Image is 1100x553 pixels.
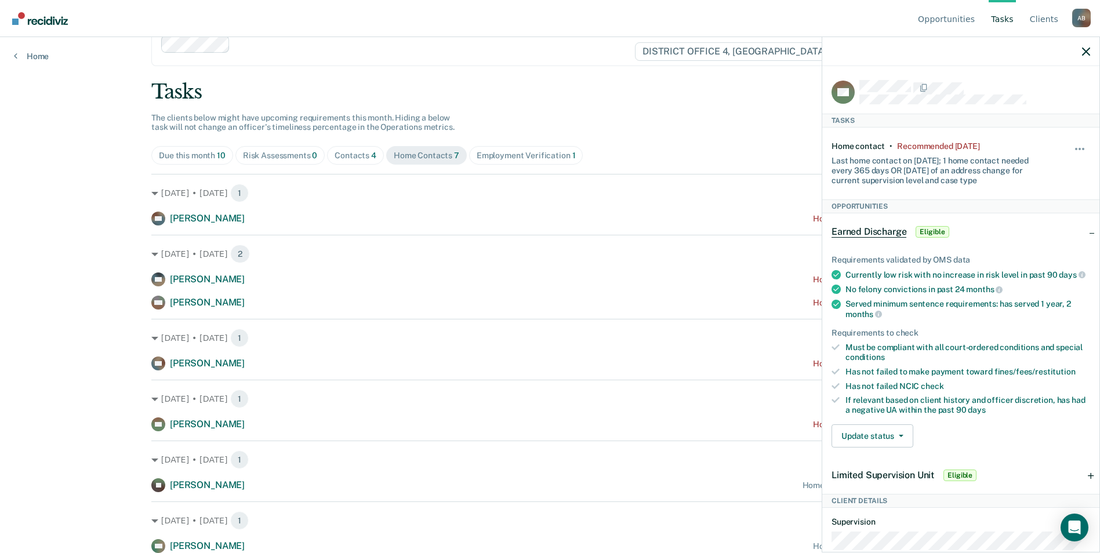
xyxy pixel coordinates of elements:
[1072,9,1091,27] button: Profile dropdown button
[890,141,892,151] div: •
[822,199,1099,213] div: Opportunities
[230,184,249,202] span: 1
[832,151,1047,185] div: Last home contact on [DATE]; 1 home contact needed every 365 days OR [DATE] of an address change ...
[151,511,949,530] div: [DATE] • [DATE]
[170,213,245,224] span: [PERSON_NAME]
[1061,514,1088,541] div: Open Intercom Messenger
[813,420,949,430] div: Home contact recommended [DATE]
[832,226,906,238] span: Earned Discharge
[1059,270,1085,279] span: days
[822,213,1099,250] div: Earned DischargeEligible
[916,226,949,238] span: Eligible
[151,184,949,202] div: [DATE] • [DATE]
[151,450,949,469] div: [DATE] • [DATE]
[151,113,455,132] span: The clients below might have upcoming requirements this month. Hiding a below task will not chang...
[170,419,245,430] span: [PERSON_NAME]
[217,151,226,160] span: 10
[832,424,913,448] button: Update status
[845,299,1090,319] div: Served minimum sentence requirements: has served 1 year, 2
[170,479,245,490] span: [PERSON_NAME]
[151,80,949,104] div: Tasks
[170,274,245,285] span: [PERSON_NAME]
[170,540,245,551] span: [PERSON_NAME]
[832,517,1090,527] dt: Supervision
[832,141,885,151] div: Home contact
[12,12,68,25] img: Recidiviz
[813,359,949,369] div: Home contact recommended [DATE]
[845,367,1090,377] div: Has not failed to make payment toward
[635,42,843,61] span: DISTRICT OFFICE 4, [GEOGRAPHIC_DATA]
[243,151,318,161] div: Risk Assessments
[151,245,949,263] div: [DATE] • [DATE]
[371,151,376,160] span: 4
[170,297,245,308] span: [PERSON_NAME]
[845,270,1090,280] div: Currently low risk with no increase in risk level in past 90
[845,310,882,319] span: months
[230,450,249,469] span: 1
[832,328,1090,338] div: Requirements to check
[822,494,1099,508] div: Client Details
[159,151,226,161] div: Due this month
[966,285,1003,294] span: months
[312,151,317,160] span: 0
[151,390,949,408] div: [DATE] • [DATE]
[170,358,245,369] span: [PERSON_NAME]
[822,114,1099,128] div: Tasks
[813,275,949,285] div: Home contact recommended [DATE]
[968,405,985,414] span: days
[921,381,943,391] span: check
[994,367,1076,376] span: fines/fees/restitution
[230,390,249,408] span: 1
[813,541,949,551] div: Home contact recommended [DATE]
[845,284,1090,294] div: No felony convictions in past 24
[14,51,49,61] a: Home
[845,381,1090,391] div: Has not failed NCIC
[230,245,250,263] span: 2
[477,151,576,161] div: Employment Verification
[845,343,1090,362] div: Must be compliant with all court-ordered conditions and special
[230,329,249,347] span: 1
[832,470,934,481] span: Limited Supervision Unit
[822,457,1099,494] div: Limited Supervision UnitEligible
[1072,9,1091,27] div: A B
[943,470,976,481] span: Eligible
[897,141,979,151] div: Recommended 2 days ago
[813,214,949,224] div: Home contact recommended [DATE]
[803,481,949,490] div: Home contact recommended a day ago
[230,511,249,530] span: 1
[572,151,576,160] span: 1
[845,352,885,362] span: conditions
[832,255,1090,265] div: Requirements validated by OMS data
[845,395,1090,415] div: If relevant based on client history and officer discretion, has had a negative UA within the past 90
[813,298,949,308] div: Home contact recommended [DATE]
[335,151,376,161] div: Contacts
[394,151,459,161] div: Home Contacts
[151,329,949,347] div: [DATE] • [DATE]
[454,151,459,160] span: 7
